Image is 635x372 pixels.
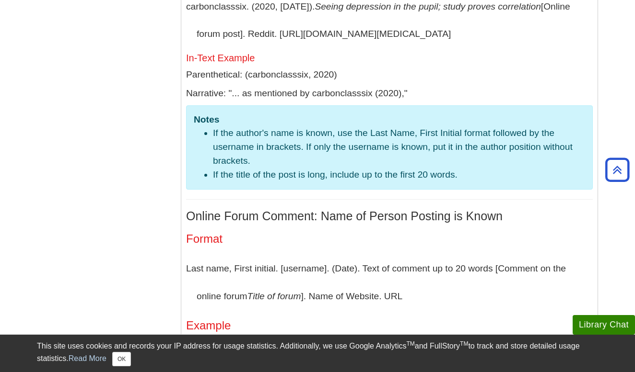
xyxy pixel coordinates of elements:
h4: Example [186,319,593,332]
a: Back to Top [602,163,633,176]
p: Last name, First initial. [username]. (Date). Text of comment up to 20 words [Comment on the onli... [186,255,593,310]
i: Title of forum [247,291,301,301]
button: Library Chat [573,315,635,335]
p: Narrative: "... as mentioned by carbonclasssix (2020)," [186,87,593,101]
i: Seeing depression in the pupil; study proves correlation [315,1,541,11]
p: Parenthetical: (carbonclasssix, 2020) [186,68,593,82]
b: Notes [194,114,219,124]
li: If the author's name is known, use the Last Name, First Initial format followed by the username i... [213,126,585,168]
li: If the title of the post is long, include up to the first 20 words. [213,168,585,182]
h5: In-Text Example [186,53,593,63]
sup: TM [406,340,414,347]
sup: TM [460,340,468,347]
div: This site uses cookies and records your IP address for usage statistics. Additionally, we use Goo... [37,340,598,366]
h3: Online Forum Comment: Name of Person Posting is Known [186,209,593,223]
h4: Format [186,233,593,245]
button: Close [112,352,131,366]
a: Read More [69,354,106,362]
